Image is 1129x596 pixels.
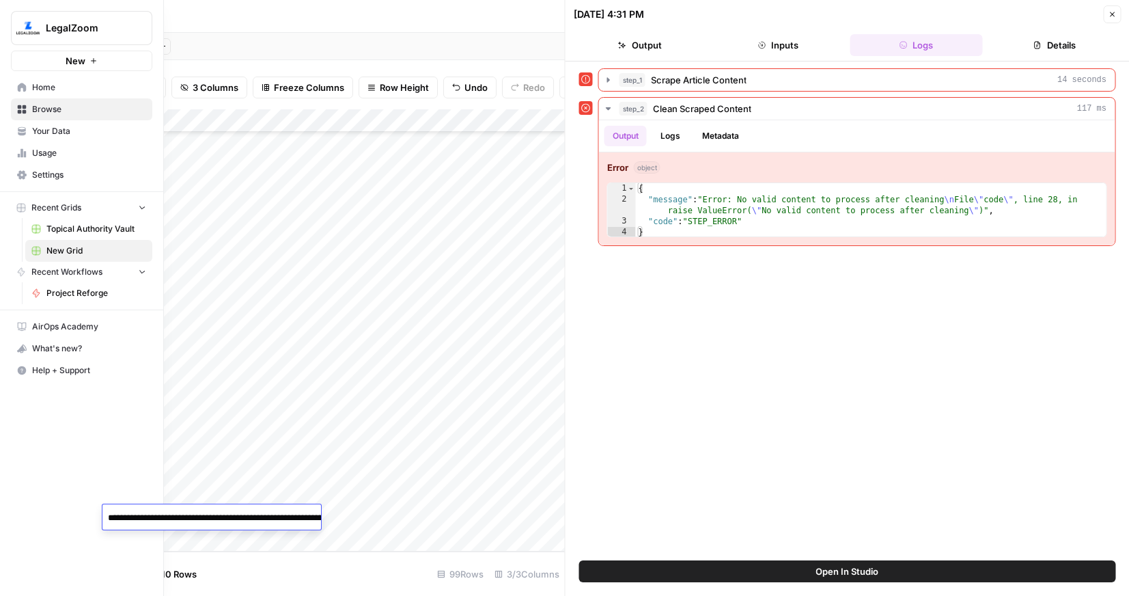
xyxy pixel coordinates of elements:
[25,282,152,304] a: Project Reforge
[579,560,1116,582] button: Open In Studio
[11,77,152,98] a: Home
[608,194,636,216] div: 2
[32,321,146,333] span: AirOps Academy
[464,81,488,94] span: Undo
[443,77,497,98] button: Undo
[32,169,146,181] span: Settings
[12,338,152,359] div: What's new?
[11,316,152,338] a: AirOps Academy
[16,16,40,40] img: LegalZoom Logo
[32,147,146,159] span: Usage
[607,161,628,174] strong: Error
[988,34,1121,56] button: Details
[11,120,152,142] a: Your Data
[11,198,152,218] button: Recent Grids
[31,266,102,278] span: Recent Workflows
[712,34,844,56] button: Inputs
[574,34,706,56] button: Output
[628,183,635,194] span: Toggle code folding, rows 1 through 4
[32,125,146,137] span: Your Data
[46,287,146,299] span: Project Reforge
[11,51,152,71] button: New
[66,54,85,68] span: New
[599,98,1115,120] button: 117 ms
[651,73,747,87] span: Scrape Article Content
[46,245,146,257] span: New Grid
[574,8,644,21] div: [DATE] 4:31 PM
[171,77,247,98] button: 3 Columns
[653,102,751,116] span: Clean Scraped Content
[11,142,152,164] a: Usage
[25,218,152,240] a: Topical Authority Vault
[652,126,688,146] button: Logs
[11,98,152,120] a: Browse
[359,77,438,98] button: Row Height
[46,21,128,35] span: LegalZoom
[608,216,636,227] div: 3
[432,563,489,585] div: 99 Rows
[634,161,660,174] span: object
[25,240,152,262] a: New Grid
[599,69,1115,91] button: 14 seconds
[619,102,647,116] span: step_2
[253,77,353,98] button: Freeze Columns
[1077,103,1106,115] span: 117 ms
[608,183,636,194] div: 1
[489,563,565,585] div: 3/3 Columns
[1057,74,1106,86] span: 14 seconds
[31,202,81,214] span: Recent Grids
[32,103,146,116] span: Browse
[274,81,344,94] span: Freeze Columns
[502,77,554,98] button: Redo
[380,81,429,94] span: Row Height
[11,338,152,360] button: What's new?
[11,360,152,381] button: Help + Support
[142,567,197,581] span: Add 10 Rows
[694,126,747,146] button: Metadata
[11,11,152,45] button: Workspace: LegalZoom
[523,81,545,94] span: Redo
[193,81,238,94] span: 3 Columns
[32,81,146,94] span: Home
[816,565,878,578] span: Open In Studio
[850,34,982,56] button: Logs
[604,126,647,146] button: Output
[11,262,152,282] button: Recent Workflows
[619,73,645,87] span: step_1
[599,120,1115,245] div: 117 ms
[46,223,146,235] span: Topical Authority Vault
[608,227,636,238] div: 4
[11,164,152,186] a: Settings
[32,364,146,377] span: Help + Support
